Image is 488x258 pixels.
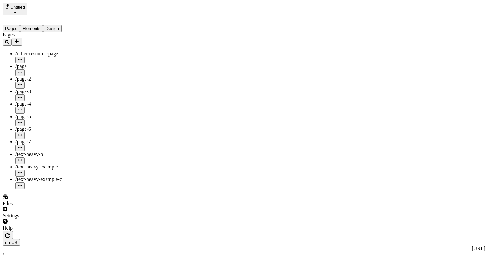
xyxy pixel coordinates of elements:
[3,3,27,15] button: Select site
[15,139,31,144] span: /page-7
[3,252,485,257] div: /
[15,177,62,182] span: /text-heavy-example-c
[15,164,58,169] span: /text-heavy-example
[3,32,80,38] div: Pages
[15,151,43,157] span: /text-heavy-b
[15,101,31,107] span: /page-4
[10,5,25,10] span: Untitled
[20,25,43,32] button: Elements
[15,89,31,94] span: /page-3
[15,126,31,132] span: /page-6
[15,51,58,56] span: /other-resource-page
[15,114,31,119] span: /page-5
[43,25,62,32] button: Design
[3,5,94,11] p: Cookie Test Route
[3,239,20,246] button: Open locale picker
[3,225,80,231] div: Help
[15,76,31,81] span: /page-2
[3,25,20,32] button: Pages
[3,213,80,219] div: Settings
[15,63,27,69] span: /page
[5,240,17,245] span: en-US
[12,38,22,46] button: Add new
[3,201,80,206] div: Files
[3,246,485,252] div: [URL]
